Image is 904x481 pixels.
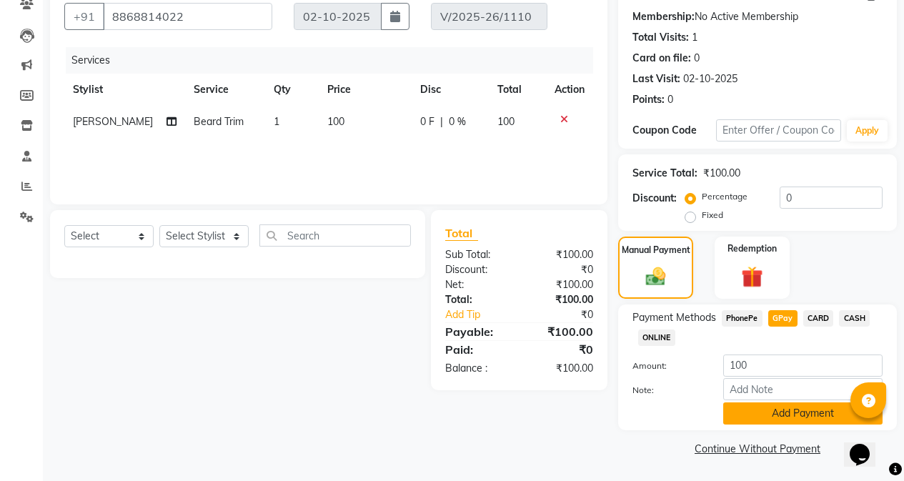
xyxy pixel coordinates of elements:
[694,51,700,66] div: 0
[259,224,411,247] input: Search
[632,71,680,86] div: Last Visit:
[702,190,747,203] label: Percentage
[412,74,489,106] th: Disc
[703,166,740,181] div: ₹100.00
[533,307,604,322] div: ₹0
[622,384,712,397] label: Note:
[445,226,478,241] span: Total
[716,119,841,142] input: Enter Offer / Coupon Code
[185,74,265,106] th: Service
[844,424,890,467] iframe: chat widget
[265,74,319,106] th: Qty
[434,361,520,376] div: Balance :
[519,277,604,292] div: ₹100.00
[274,115,279,128] span: 1
[727,242,777,255] label: Redemption
[632,166,697,181] div: Service Total:
[847,120,888,142] button: Apply
[327,115,344,128] span: 100
[839,310,870,327] span: CASH
[735,264,770,290] img: _gift.svg
[519,341,604,358] div: ₹0
[632,51,691,66] div: Card on file:
[667,92,673,107] div: 0
[434,292,520,307] div: Total:
[519,262,604,277] div: ₹0
[632,310,716,325] span: Payment Methods
[434,323,520,340] div: Payable:
[103,3,272,30] input: Search by Name/Mobile/Email/Code
[722,310,763,327] span: PhonePe
[632,9,695,24] div: Membership:
[434,247,520,262] div: Sub Total:
[723,402,883,425] button: Add Payment
[519,323,604,340] div: ₹100.00
[632,123,716,138] div: Coupon Code
[723,378,883,400] input: Add Note
[73,115,153,128] span: [PERSON_NAME]
[440,114,443,129] span: |
[497,115,515,128] span: 100
[519,292,604,307] div: ₹100.00
[803,310,834,327] span: CARD
[632,191,677,206] div: Discount:
[622,359,712,372] label: Amount:
[434,307,533,322] a: Add Tip
[519,247,604,262] div: ₹100.00
[434,262,520,277] div: Discount:
[434,341,520,358] div: Paid:
[768,310,798,327] span: GPay
[638,329,675,346] span: ONLINE
[420,114,434,129] span: 0 F
[723,354,883,377] input: Amount
[194,115,244,128] span: Beard Trim
[489,74,546,106] th: Total
[632,9,883,24] div: No Active Membership
[622,244,690,257] label: Manual Payment
[66,47,604,74] div: Services
[64,74,185,106] th: Stylist
[632,30,689,45] div: Total Visits:
[621,442,894,457] a: Continue Without Payment
[702,209,723,222] label: Fixed
[546,74,593,106] th: Action
[449,114,466,129] span: 0 %
[632,92,665,107] div: Points:
[683,71,737,86] div: 02-10-2025
[319,74,412,106] th: Price
[434,277,520,292] div: Net:
[692,30,697,45] div: 1
[64,3,104,30] button: +91
[640,265,672,288] img: _cash.svg
[519,361,604,376] div: ₹100.00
